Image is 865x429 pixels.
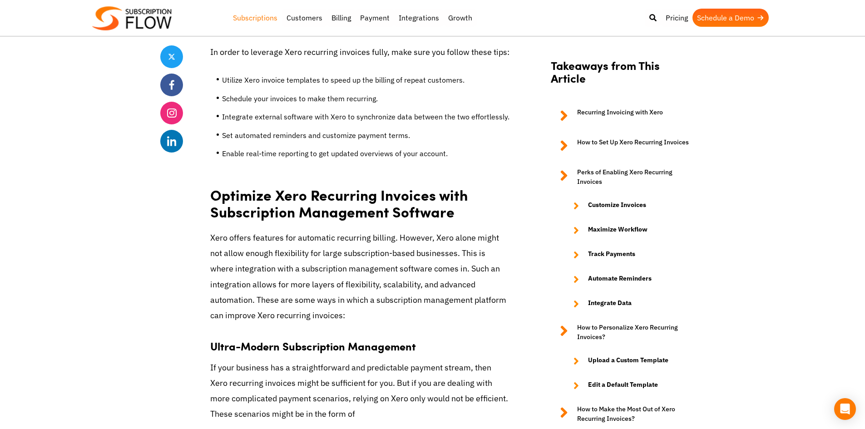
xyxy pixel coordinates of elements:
a: Growth [444,9,477,27]
strong: Customize Invoices [588,200,646,211]
li: Schedule your invoices to make them recurring. [222,92,510,110]
li: Utilize Xero invoice templates to speed up the billing of repeat customers. [222,73,510,91]
h2: Takeaways from This Article [551,59,696,94]
p: Xero offers features for automatic recurring billing. However, Xero alone might not allow enough ... [210,230,510,323]
a: Track Payments [564,249,696,260]
strong: Integrate Data [588,298,632,309]
a: Customers [282,9,327,27]
a: How to Personalize Xero Recurring Invoices? [551,323,696,342]
a: Recurring Invoicing with Xero [551,108,696,124]
a: Billing [327,9,356,27]
a: Upload a Custom Template [564,355,696,366]
strong: Track Payments [588,249,635,260]
a: Schedule a Demo [692,9,769,27]
p: In order to leverage Xero recurring invoices fully, make sure you follow these tips: [210,44,510,60]
strong: Automate Reminders [588,274,652,285]
a: Customize Invoices [564,200,696,211]
strong: Maximize Workflow [588,225,648,236]
a: Perks of Enabling Xero Recurring Invoices [551,168,696,187]
li: Enable real-time reporting to get updated overviews of your account. [222,147,510,165]
a: Integrate Data [564,298,696,309]
a: Subscriptions [228,9,282,27]
a: Maximize Workflow [564,225,696,236]
h2: Optimize Xero Recurring Invoices with Subscription Management Software [210,178,510,223]
a: How to Make the Most Out of Xero Recurring Invoices? [551,404,696,424]
strong: Ultra-Modern Subscription Management [210,338,416,354]
a: Payment [356,9,394,27]
a: Automate Reminders [564,274,696,285]
a: How to Set Up Xero Recurring Invoices [551,138,696,154]
div: Open Intercom Messenger [834,398,856,420]
a: Edit a Default Template [564,380,696,391]
li: Integrate external software with Xero to synchronize data between the two effortlessly. [222,110,510,128]
strong: Upload a Custom Template [588,355,668,366]
p: If your business has a straightforward and predictable payment stream, then Xero recurring invoic... [210,360,510,422]
li: Set automated reminders and customize payment terms. [222,128,510,147]
a: Integrations [394,9,444,27]
img: Subscriptionflow [92,6,172,30]
a: Pricing [661,9,692,27]
strong: Edit a Default Template [588,380,658,391]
